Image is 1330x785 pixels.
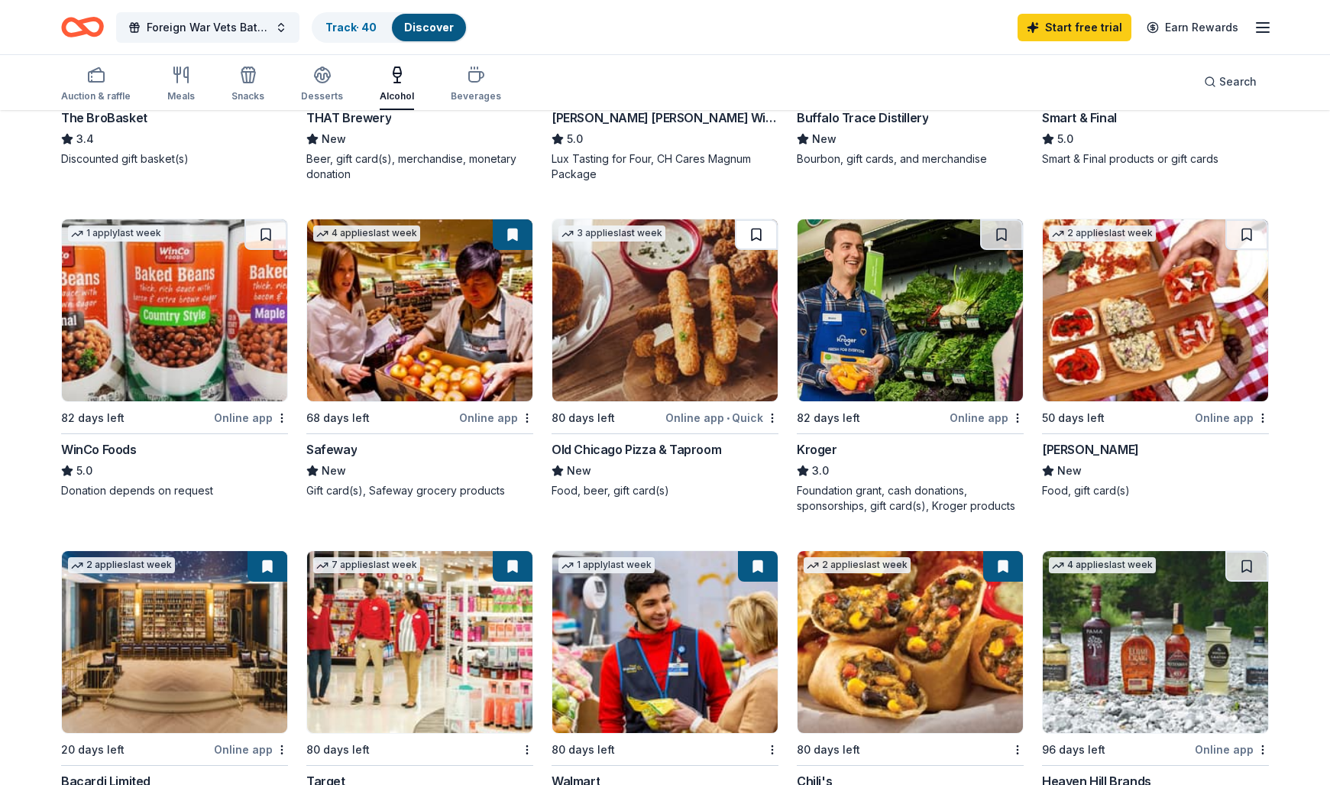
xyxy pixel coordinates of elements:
[1137,14,1247,41] a: Earn Rewards
[231,60,264,110] button: Snacks
[61,109,147,127] div: The BroBasket
[61,483,288,498] div: Donation depends on request
[312,12,468,43] button: Track· 40Discover
[665,408,778,427] div: Online app Quick
[76,130,94,148] span: 3.4
[61,409,125,427] div: 82 days left
[116,12,299,43] button: Foreign War Vets Battleship Poker Run Fundraiser
[404,21,454,34] a: Discover
[306,151,533,182] div: Beer, gift card(s), merchandise, monetary donation
[306,483,533,498] div: Gift card(s), Safeway grocery products
[804,557,911,573] div: 2 applies last week
[552,409,615,427] div: 80 days left
[313,225,420,242] div: 4 applies last week
[214,408,288,427] div: Online app
[1195,408,1269,427] div: Online app
[1042,109,1117,127] div: Smart & Final
[451,60,501,110] button: Beverages
[1049,225,1156,242] div: 2 applies last week
[61,219,288,498] a: Image for WinCo Foods1 applylast week82 days leftOnline appWinCo Foods5.0Donation depends on request
[552,109,778,127] div: [PERSON_NAME] [PERSON_NAME] Winery and Restaurants
[61,90,131,102] div: Auction & raffle
[567,130,583,148] span: 5.0
[1042,440,1139,459] div: [PERSON_NAME]
[76,462,92,480] span: 5.0
[167,90,195,102] div: Meals
[306,741,370,759] div: 80 days left
[61,440,137,459] div: WinCo Foods
[812,462,829,480] span: 3.0
[231,90,264,102] div: Snacks
[797,741,860,759] div: 80 days left
[1057,130,1073,148] span: 5.0
[1049,557,1156,573] div: 4 applies last week
[1192,66,1269,97] button: Search
[552,219,778,401] img: Image for Old Chicago Pizza & Taproom
[147,18,269,37] span: Foreign War Vets Battleship Poker Run Fundraiser
[552,440,721,459] div: Old Chicago Pizza & Taproom
[552,483,778,498] div: Food, beer, gift card(s)
[307,219,532,401] img: Image for Safeway
[726,412,730,424] span: •
[68,557,175,573] div: 2 applies last week
[301,60,343,110] button: Desserts
[61,9,104,45] a: Home
[62,551,287,733] img: Image for Bacardi Limited
[797,219,1024,514] a: Image for Kroger82 days leftOnline appKroger3.0Foundation grant, cash donations, sponsorships, gi...
[1219,73,1257,91] span: Search
[322,462,346,480] span: New
[798,551,1023,733] img: Image for Chili's
[558,557,655,573] div: 1 apply last week
[306,440,357,459] div: Safeway
[1042,409,1105,427] div: 50 days left
[307,551,532,733] img: Image for Target
[380,60,414,110] button: Alcohol
[1042,219,1269,498] a: Image for Grimaldi's2 applieslast week50 days leftOnline app[PERSON_NAME]NewFood, gift card(s)
[451,90,501,102] div: Beverages
[1042,483,1269,498] div: Food, gift card(s)
[61,741,125,759] div: 20 days left
[798,219,1023,401] img: Image for Kroger
[68,225,164,242] div: 1 apply last week
[313,557,420,573] div: 7 applies last week
[306,109,391,127] div: THAT Brewery
[552,151,778,182] div: Lux Tasting for Four, CH Cares Magnum Package
[322,130,346,148] span: New
[558,225,665,242] div: 3 applies last week
[797,409,860,427] div: 82 days left
[552,741,615,759] div: 80 days left
[1042,741,1105,759] div: 96 days left
[1043,551,1268,733] img: Image for Heaven Hill Brands
[1018,14,1131,41] a: Start free trial
[61,151,288,167] div: Discounted gift basket(s)
[1042,151,1269,167] div: Smart & Final products or gift cards
[167,60,195,110] button: Meals
[459,408,533,427] div: Online app
[797,151,1024,167] div: Bourbon, gift cards, and merchandise
[950,408,1024,427] div: Online app
[1195,740,1269,759] div: Online app
[1043,219,1268,401] img: Image for Grimaldi's
[797,109,928,127] div: Buffalo Trace Distillery
[552,551,778,733] img: Image for Walmart
[380,90,414,102] div: Alcohol
[797,483,1024,514] div: Foundation grant, cash donations, sponsorships, gift card(s), Kroger products
[552,219,778,498] a: Image for Old Chicago Pizza & Taproom3 applieslast week80 days leftOnline app•QuickOld Chicago Pi...
[567,462,591,480] span: New
[62,219,287,401] img: Image for WinCo Foods
[301,90,343,102] div: Desserts
[214,740,288,759] div: Online app
[306,409,370,427] div: 68 days left
[306,219,533,498] a: Image for Safeway4 applieslast week68 days leftOnline appSafewayNewGift card(s), Safeway grocery ...
[812,130,837,148] span: New
[797,440,837,459] div: Kroger
[325,21,377,34] a: Track· 40
[61,60,131,110] button: Auction & raffle
[1057,462,1082,480] span: New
